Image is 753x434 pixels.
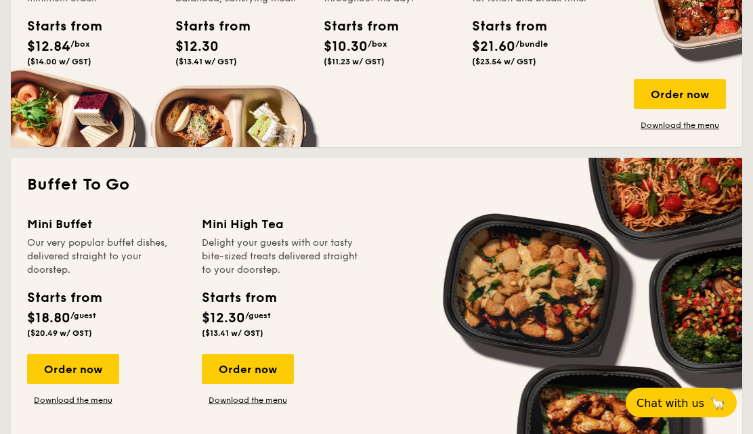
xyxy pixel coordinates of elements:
[202,355,294,385] div: Order now
[27,311,70,327] span: $18.80
[175,39,219,56] span: $12.30
[202,311,245,327] span: $12.30
[324,17,385,37] div: Starts from
[472,58,536,67] span: ($23.54 w/ GST)
[202,288,276,309] div: Starts from
[202,237,360,278] div: Delight your guests with our tasty bite-sized treats delivered straight to your doorstep.
[202,329,263,339] span: ($13.41 w/ GST)
[27,17,88,37] div: Starts from
[202,395,294,406] a: Download the menu
[324,39,368,56] span: $10.30
[27,215,186,234] div: Mini Buffet
[710,395,726,411] span: 🦙
[27,329,92,339] span: ($20.49 w/ GST)
[626,388,737,418] button: Chat with us🦙
[27,237,186,278] div: Our very popular buffet dishes, delivered straight to your doorstep.
[472,39,515,56] span: $21.60
[70,40,90,49] span: /box
[27,395,119,406] a: Download the menu
[634,121,726,131] a: Download the menu
[368,40,387,49] span: /box
[637,397,704,410] span: Chat with us
[634,80,726,110] div: Order now
[324,58,385,67] span: ($11.23 w/ GST)
[27,39,70,56] span: $12.84
[245,311,271,321] span: /guest
[472,17,533,37] div: Starts from
[27,355,119,385] div: Order now
[27,288,101,309] div: Starts from
[202,215,360,234] div: Mini High Tea
[175,17,236,37] div: Starts from
[175,58,237,67] span: ($13.41 w/ GST)
[70,311,96,321] span: /guest
[27,175,726,196] h2: Buffet To Go
[27,58,91,67] span: ($14.00 w/ GST)
[515,40,548,49] span: /bundle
